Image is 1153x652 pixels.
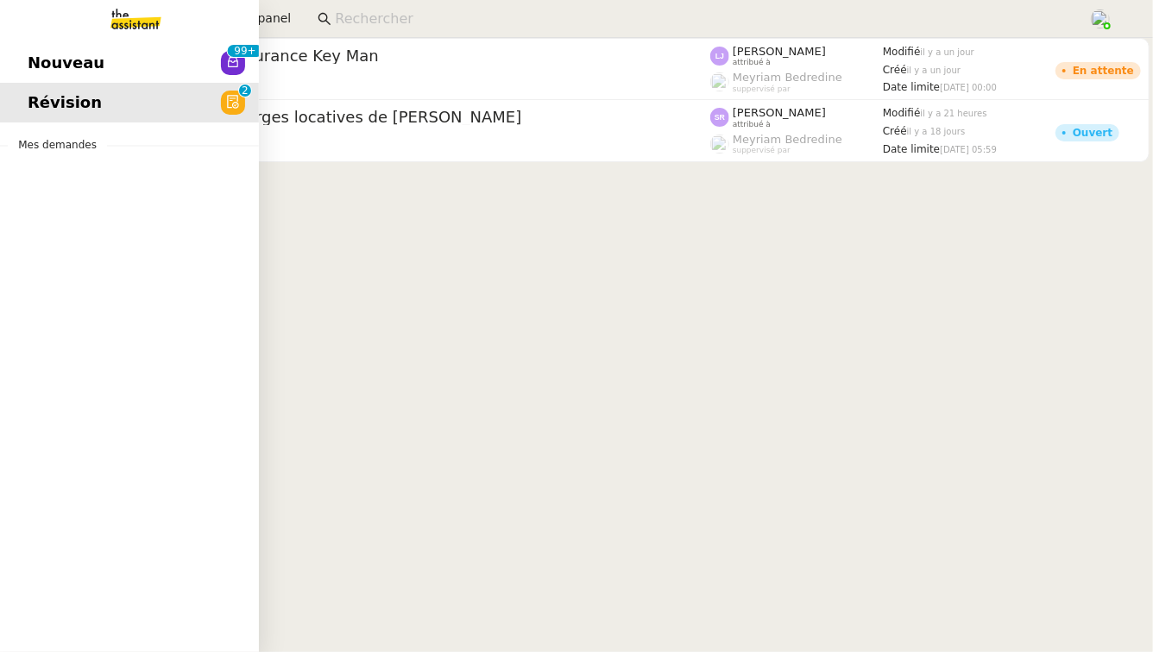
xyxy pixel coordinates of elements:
app-user-label: attribué à [710,106,883,129]
span: Créé [883,125,907,137]
span: il y a 21 heures [921,109,987,118]
span: il y a un jour [907,66,961,75]
img: svg [710,47,729,66]
span: Régulariser les charges locatives de [PERSON_NAME] [89,110,710,125]
span: suppervisé par [733,85,791,94]
app-user-label: attribué à [710,45,883,67]
nz-badge-sup: 109 [227,45,262,57]
span: suppervisé par [733,146,791,155]
span: Date limite [883,143,940,155]
app-user-detailed-label: client [89,132,710,154]
span: Meyriam Bedredine [733,71,842,84]
span: [DATE] 00:00 [940,83,997,92]
span: Nouveau [28,50,104,76]
span: Date limite [883,81,940,93]
span: [PERSON_NAME] [733,106,826,119]
app-user-label: suppervisé par [710,133,883,155]
span: Mes demandes [8,136,107,154]
app-user-label: suppervisé par [710,71,883,93]
span: Meyriam Bedredine [733,133,842,146]
span: attribué à [733,120,771,129]
span: il y a un jour [921,47,974,57]
img: users%2FPPrFYTsEAUgQy5cK5MCpqKbOX8K2%2Favatar%2FCapture%20d%E2%80%99e%CC%81cran%202023-06-05%20a%... [1091,9,1110,28]
p: 2 [242,85,249,100]
span: Révision [28,90,102,116]
span: il y a 18 jours [907,127,966,136]
span: [DATE] 05:59 [940,145,997,154]
div: Ouvert [1073,128,1112,138]
img: users%2FaellJyylmXSg4jqeVbanehhyYJm1%2Favatar%2Fprofile-pic%20(4).png [710,72,729,91]
span: Modifié [883,46,921,58]
nz-badge-sup: 2 [239,85,251,97]
app-user-detailed-label: client [89,70,710,92]
span: Modifié [883,107,921,119]
input: Rechercher [335,8,1071,31]
span: [PERSON_NAME] [733,45,826,58]
div: En attente [1073,66,1134,76]
img: svg [710,108,729,127]
span: attribué à [733,58,771,67]
span: Créer polices d'assurance Key Man [89,48,710,64]
span: Créé [883,64,907,76]
img: users%2FaellJyylmXSg4jqeVbanehhyYJm1%2Favatar%2Fprofile-pic%20(4).png [710,135,729,154]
